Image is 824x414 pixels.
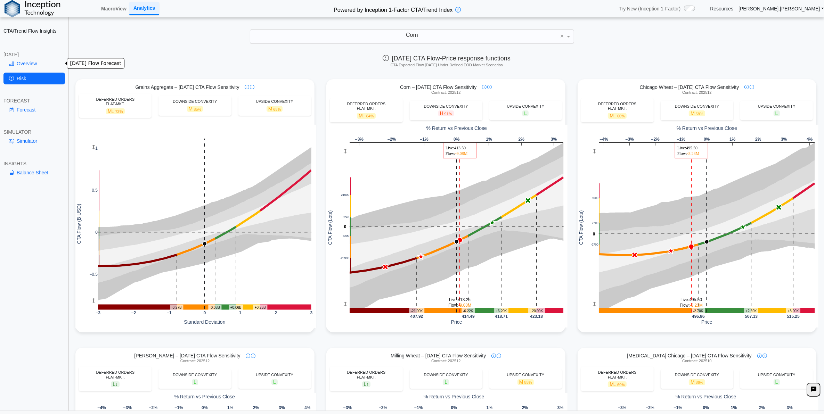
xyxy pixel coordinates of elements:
a: MacroView [98,3,129,15]
span: L [774,379,780,385]
span: Milling Wheat – [DATE] CTA Flow Sensitivity [391,353,486,359]
span: L [271,379,278,385]
span: 65% [273,107,281,111]
div: [DATE] Flow Forecast [67,58,124,69]
a: Forecast [3,104,65,116]
span: L [111,381,120,387]
div: DEFERRED ORDERS FLAT-MKT. [82,370,148,379]
span: H [438,110,454,116]
span: Chicago Wheat – [DATE] CTA Flow Sensitivity [640,84,739,90]
span: Contract: 202510 [682,359,711,363]
span: M [608,381,627,387]
div: DOWNSIDE CONVEXITY [162,373,228,377]
div: DOWNSIDE CONVEXITY [413,373,479,377]
span: ↓ [614,382,616,387]
span: 60% [617,114,625,118]
span: M [267,106,283,112]
a: Resources [710,6,733,12]
img: info-icon.svg [245,85,249,89]
h2: CTA/Trend Flow Insights [3,28,65,34]
span: M [608,113,627,119]
img: info-icon.svg [757,354,762,358]
a: Risk [3,73,65,84]
div: DOWNSIDE CONVEXITY [413,104,479,109]
img: plus-icon.svg [750,85,754,89]
span: ↓ [363,113,365,118]
span: 85% [194,107,201,111]
div: [DATE] [3,51,65,58]
img: plus-icon.svg [250,85,254,89]
span: 58% [696,112,703,116]
span: M [517,379,534,385]
div: UPSIDE CONVEXITY [744,373,809,377]
div: DEFERRED ORDERS FLAT-MKT. [82,97,148,106]
span: Corn – [DATE] CTA Flow Sensitivity [400,84,476,90]
span: ↑ [366,382,369,387]
span: [MEDICAL_DATA] Chicago – [DATE] CTA Flow Sensitivity [627,353,751,359]
span: 85% [524,380,532,384]
a: Analytics [129,2,159,15]
div: DOWNSIDE CONVEXITY [664,104,730,109]
div: DOWNSIDE CONVEXITY [664,373,730,377]
div: DEFERRED ORDERS FLAT-MKT. [333,102,399,111]
span: Contract: 202512 [180,359,210,363]
a: [PERSON_NAME].[PERSON_NAME] [739,6,824,12]
img: plus-icon.svg [487,85,492,89]
span: M [187,106,203,112]
span: ↓ [614,113,616,118]
span: L [522,110,529,116]
div: UPSIDE CONVEXITY [493,373,558,377]
span: ↓ [115,382,118,387]
span: Clear value [559,30,565,43]
div: DOWNSIDE CONVEXITY [162,99,228,104]
span: 86% [696,380,703,384]
span: M [106,108,125,114]
span: 69% [617,383,625,387]
a: Simulator [3,135,65,147]
span: L [192,379,198,385]
span: M [357,113,376,119]
a: Overview [3,58,65,69]
span: 72% [115,109,123,114]
div: FORECAST [3,98,65,104]
div: DEFERRED ORDERS FLAT-MKT. [333,370,399,379]
img: plus-icon.svg [497,354,501,358]
div: UPSIDE CONVEXITY [744,104,809,109]
img: info-icon.svg [744,85,749,89]
span: 84% [366,114,374,118]
span: [DATE] CTA Flow-Price response functions [383,55,511,62]
span: Try New (Inception 1-Factor) [619,6,681,12]
h5: CTA Expected Flow [DATE] Under Defined EOD Market Scenarios [73,63,820,67]
img: plus-icon.svg [251,354,255,358]
span: Contract: 202512 [682,90,711,95]
div: DEFERRED ORDERS FLAT-MKT. [585,370,650,379]
span: M [689,379,705,385]
div: INSIGHTS [3,160,65,167]
img: plus-icon.svg [762,354,767,358]
span: 91% [444,112,452,116]
img: info-icon.svg [482,85,487,89]
div: SIMULATOR [3,129,65,135]
div: UPSIDE CONVEXITY [242,99,308,104]
img: info-icon.svg [491,354,496,358]
div: UPSIDE CONVEXITY [493,104,558,109]
span: [PERSON_NAME] – [DATE] CTA Flow Sensitivity [134,353,240,359]
div: UPSIDE CONVEXITY [242,373,308,377]
img: info-icon.svg [246,354,250,358]
span: Corn [406,32,418,38]
h2: Powered by Inception 1-Factor CTA/Trend Index [331,4,455,14]
span: ↓ [112,108,114,114]
span: × [560,33,564,39]
div: DEFERRED ORDERS FLAT-MKT. [585,102,650,111]
a: Balance Sheet [3,167,65,179]
span: L [774,110,780,116]
span: L [362,381,371,387]
span: L [443,379,449,385]
span: Grains Aggregate – [DATE] CTA Flow Sensitivity [135,84,239,90]
span: Contract: 202512 [431,90,460,95]
span: Contract: 202512 [431,359,460,363]
span: M [689,110,705,116]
